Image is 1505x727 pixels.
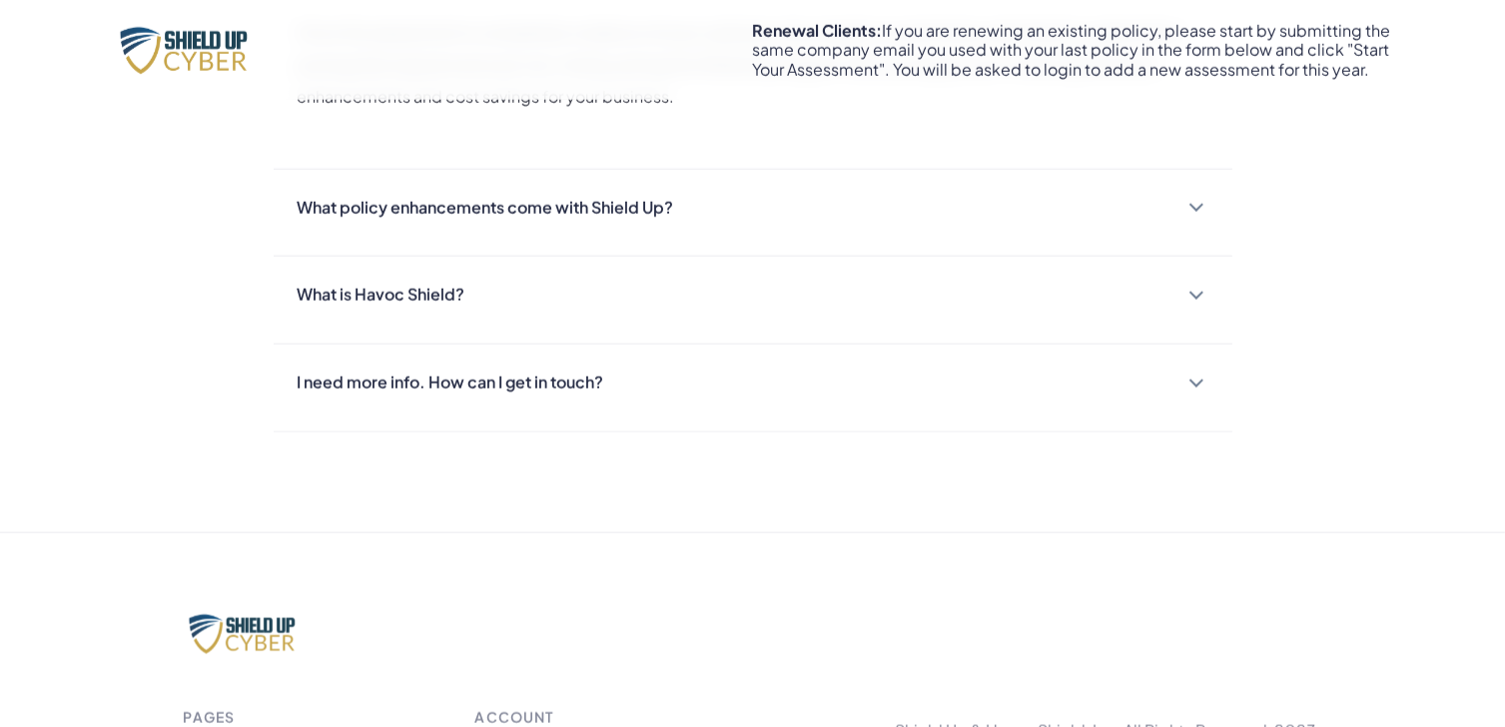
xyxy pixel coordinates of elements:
img: Down FAQ Arrow [1188,378,1204,388]
div: If you are renewing an existing policy, please start by submitting the same company email you use... [753,21,1392,79]
img: Shield Up Cyber Logo [114,22,264,78]
img: Brand [184,610,309,657]
p: ‍ [298,113,1208,145]
div: What is Havoc Shield? [298,281,465,310]
img: Down FAQ Arrow [1188,291,1204,301]
div: What policy enhancements come with Shield Up? [298,194,674,223]
strong: Renewal Clients: [753,20,883,41]
img: Down FAQ Arrow [1188,203,1204,213]
div: I need more info. How can I get in touch? [298,368,604,397]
